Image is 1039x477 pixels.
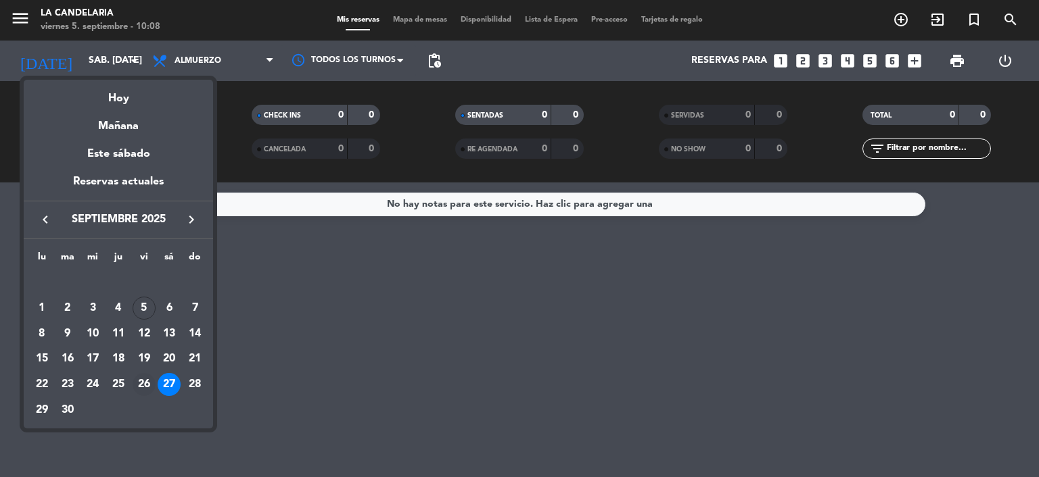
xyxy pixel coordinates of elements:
[106,346,131,372] td: 18 de septiembre de 2025
[29,249,55,270] th: lunes
[158,297,181,320] div: 6
[55,372,80,397] td: 23 de septiembre de 2025
[182,372,208,397] td: 28 de septiembre de 2025
[30,297,53,320] div: 1
[30,399,53,422] div: 29
[106,249,131,270] th: jueves
[55,249,80,270] th: martes
[57,211,179,228] span: septiembre 2025
[29,295,55,321] td: 1 de septiembre de 2025
[80,295,106,321] td: 3 de septiembre de 2025
[182,346,208,372] td: 21 de septiembre de 2025
[183,347,206,370] div: 21
[157,372,183,397] td: 27 de septiembre de 2025
[33,211,57,228] button: keyboard_arrow_left
[56,399,79,422] div: 30
[131,321,157,347] td: 12 de septiembre de 2025
[107,297,130,320] div: 4
[183,211,200,228] i: keyboard_arrow_right
[24,80,213,107] div: Hoy
[56,347,79,370] div: 16
[29,346,55,372] td: 15 de septiembre de 2025
[106,321,131,347] td: 11 de septiembre de 2025
[157,295,183,321] td: 6 de septiembre de 2025
[55,346,80,372] td: 16 de septiembre de 2025
[157,346,183,372] td: 20 de septiembre de 2025
[131,295,157,321] td: 5 de septiembre de 2025
[81,373,104,396] div: 24
[133,373,156,396] div: 26
[55,397,80,423] td: 30 de septiembre de 2025
[30,347,53,370] div: 15
[158,347,181,370] div: 20
[29,397,55,423] td: 29 de septiembre de 2025
[157,249,183,270] th: sábado
[80,321,106,347] td: 10 de septiembre de 2025
[182,249,208,270] th: domingo
[29,321,55,347] td: 8 de septiembre de 2025
[56,322,79,345] div: 9
[24,135,213,173] div: Este sábado
[29,372,55,397] td: 22 de septiembre de 2025
[80,346,106,372] td: 17 de septiembre de 2025
[81,322,104,345] div: 10
[182,295,208,321] td: 7 de septiembre de 2025
[107,347,130,370] div: 18
[131,372,157,397] td: 26 de septiembre de 2025
[158,322,181,345] div: 13
[183,297,206,320] div: 7
[133,297,156,320] div: 5
[55,295,80,321] td: 2 de septiembre de 2025
[56,297,79,320] div: 2
[24,107,213,135] div: Mañana
[107,322,130,345] div: 11
[56,373,79,396] div: 23
[158,373,181,396] div: 27
[133,347,156,370] div: 19
[182,321,208,347] td: 14 de septiembre de 2025
[80,372,106,397] td: 24 de septiembre de 2025
[55,321,80,347] td: 9 de septiembre de 2025
[183,373,206,396] div: 28
[131,249,157,270] th: viernes
[107,373,130,396] div: 25
[179,211,204,228] button: keyboard_arrow_right
[29,270,208,295] td: SEP.
[24,173,213,201] div: Reservas actuales
[106,372,131,397] td: 25 de septiembre de 2025
[106,295,131,321] td: 4 de septiembre de 2025
[157,321,183,347] td: 13 de septiembre de 2025
[30,322,53,345] div: 8
[183,322,206,345] div: 14
[133,322,156,345] div: 12
[80,249,106,270] th: miércoles
[81,297,104,320] div: 3
[30,373,53,396] div: 22
[131,346,157,372] td: 19 de septiembre de 2025
[37,211,53,228] i: keyboard_arrow_left
[81,347,104,370] div: 17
